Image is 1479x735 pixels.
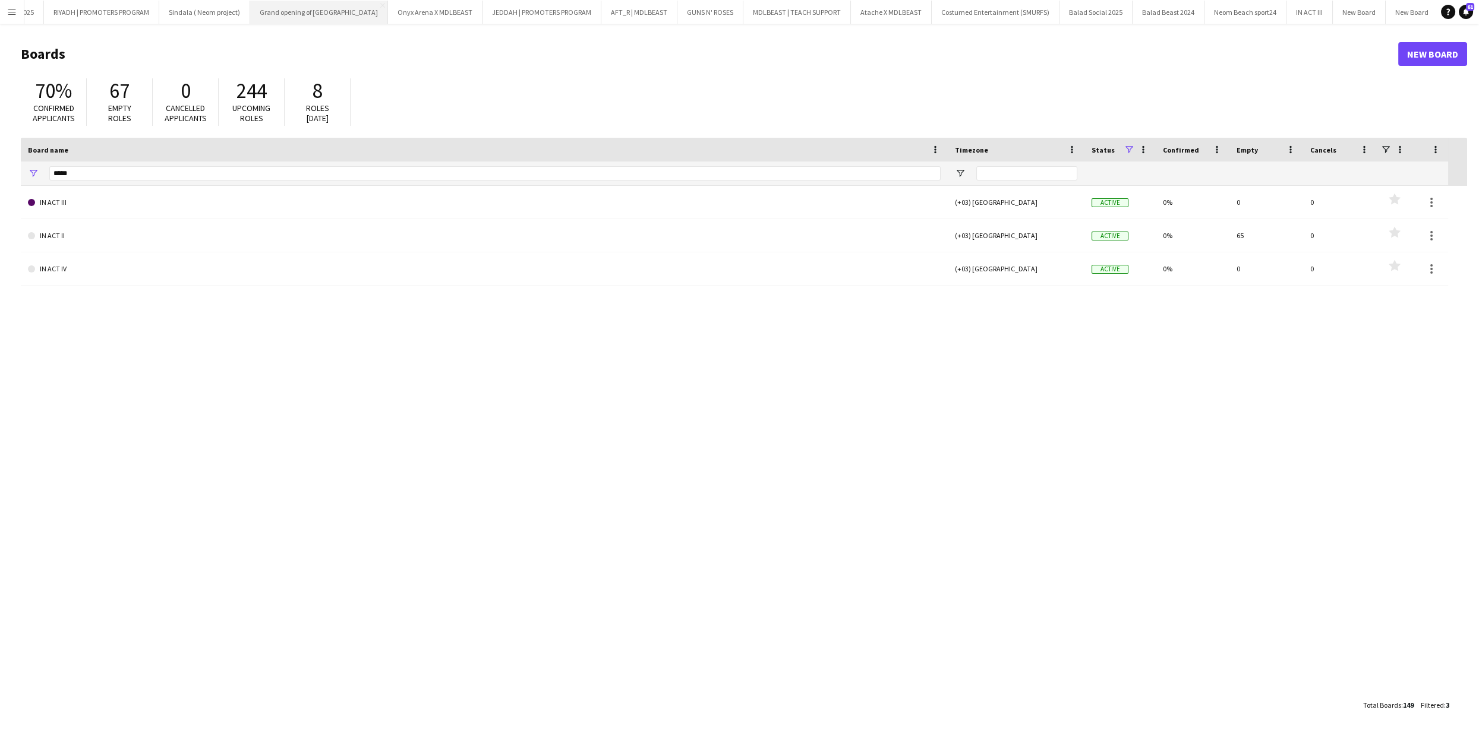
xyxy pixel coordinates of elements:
[28,168,39,179] button: Open Filter Menu
[28,145,68,154] span: Board name
[1398,42,1467,66] a: New Board
[109,78,130,104] span: 67
[1156,186,1229,218] div: 0%
[948,219,1084,252] div: (+03) [GEOGRAPHIC_DATA]
[1092,265,1128,274] span: Active
[1303,252,1377,285] div: 0
[955,168,966,179] button: Open Filter Menu
[28,219,941,252] a: IN ACT II
[1466,3,1474,11] span: 61
[955,145,988,154] span: Timezone
[1303,186,1377,218] div: 0
[1237,145,1258,154] span: Empty
[1363,701,1401,709] span: Total Boards
[1092,232,1128,240] span: Active
[232,103,270,123] span: Upcoming roles
[1421,693,1449,717] div: :
[1421,701,1444,709] span: Filtered
[677,1,743,24] button: GUNS N' ROSES
[948,186,1084,218] div: (+03) [GEOGRAPHIC_DATA]
[1333,1,1386,24] button: New Board
[851,1,932,24] button: Atache X MDLBEAST
[21,45,1398,63] h1: Boards
[1133,1,1204,24] button: Balad Beast 2024
[1459,5,1473,19] a: 61
[483,1,601,24] button: JEDDAH | PROMOTERS PROGRAM
[1204,1,1286,24] button: Neom Beach sport24
[976,166,1077,180] input: Timezone Filter Input
[1156,252,1229,285] div: 0%
[1156,219,1229,252] div: 0%
[1286,1,1333,24] button: IN ACT III
[1386,1,1439,24] button: New Board
[1229,219,1303,252] div: 65
[236,78,267,104] span: 244
[388,1,483,24] button: Onyx Arena X MDLBEAST
[159,1,250,24] button: Sindala ( Neom project)
[1059,1,1133,24] button: Balad Social 2025
[33,103,75,123] span: Confirmed applicants
[250,1,388,24] button: Grand opening of [GEOGRAPHIC_DATA]
[1363,693,1414,717] div: :
[44,1,159,24] button: RIYADH | PROMOTERS PROGRAM
[49,166,941,180] input: Board name Filter Input
[1310,145,1336,154] span: Cancels
[948,252,1084,285] div: (+03) [GEOGRAPHIC_DATA]
[1229,252,1303,285] div: 0
[28,186,941,219] a: IN ACT III
[1092,198,1128,207] span: Active
[601,1,677,24] button: AFT_R | MDLBEAST
[1092,145,1115,154] span: Status
[181,78,191,104] span: 0
[306,103,329,123] span: Roles [DATE]
[165,103,207,123] span: Cancelled applicants
[1163,145,1199,154] span: Confirmed
[1303,219,1377,252] div: 0
[28,252,941,286] a: IN ACT IV
[35,78,72,104] span: 70%
[932,1,1059,24] button: Costumed Entertainment (SMURFS)
[108,103,131,123] span: Empty roles
[313,78,323,104] span: 8
[1403,701,1414,709] span: 149
[743,1,851,24] button: MDLBEAST | TEACH SUPPORT
[1229,186,1303,218] div: 0
[1446,701,1449,709] span: 3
